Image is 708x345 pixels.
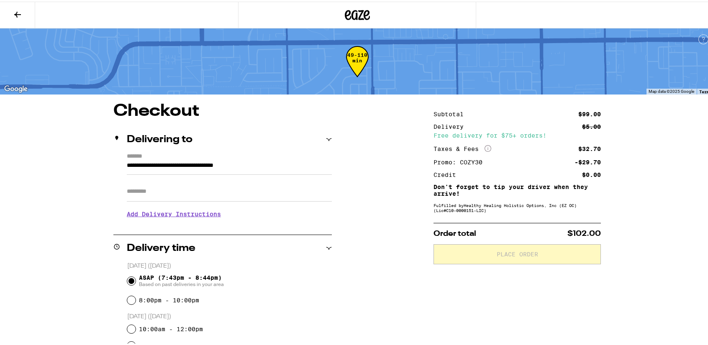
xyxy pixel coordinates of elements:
span: ASAP (7:43pm - 8:44pm) [139,273,224,286]
span: $102.00 [567,228,601,236]
button: Place Order [434,243,601,263]
img: Google [2,82,30,93]
div: Credit [434,170,462,176]
span: Order total [434,228,476,236]
span: Map data ©2025 Google [649,87,694,92]
h1: Checkout [113,101,332,118]
p: Don't forget to tip your driver when they arrive! [434,182,601,195]
span: Based on past deliveries in your area [139,279,224,286]
div: Delivery [434,122,469,128]
p: We'll contact you at [PHONE_NUMBER] when we arrive [127,222,332,229]
a: Open this area in Google Maps (opens a new window) [2,82,30,93]
span: Place Order [497,250,538,256]
div: Promo: COZY30 [434,158,488,164]
div: Fulfilled by Healthy Healing Holistic Options, Inc (EZ OC) (Lic# C10-0000151-LIC ) [434,201,601,211]
div: $5.00 [582,122,601,128]
div: Subtotal [434,110,469,115]
div: 49-110 min [346,51,369,82]
h3: Add Delivery Instructions [127,203,332,222]
span: Hi. Need any help? [5,6,60,13]
label: 8:00pm - 10:00pm [139,295,199,302]
p: [DATE] ([DATE]) [127,311,332,319]
div: Free delivery for $75+ orders! [434,131,601,137]
p: [DATE] ([DATE]) [127,261,332,268]
label: 10:00am - 12:00pm [139,324,203,331]
div: -$29.70 [575,158,601,164]
div: Taxes & Fees [434,143,491,151]
h2: Delivery time [127,242,195,252]
h2: Delivering to [127,133,192,143]
div: $99.00 [578,110,601,115]
div: $32.70 [578,144,601,150]
div: $0.00 [582,170,601,176]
